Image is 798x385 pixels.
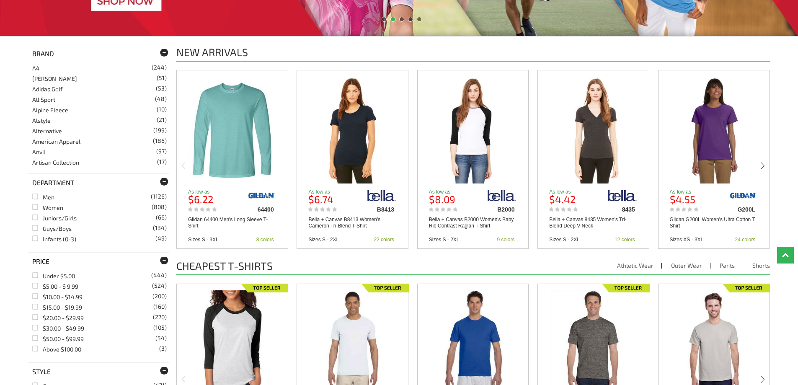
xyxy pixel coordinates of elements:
span: (105) [153,325,167,331]
a: Infants (0-3)(49) [32,235,76,243]
b: $6.22 [188,193,213,205]
a: Bella + Canvas B2000 Women's Baby Rib Contrast Raglan T-Shirt [418,77,529,184]
div: Sizes S - 2XL [549,237,580,242]
a: Alstyle(21) [32,117,51,124]
img: Gildan 64400 Men's Long Sleeve T-Shirt [189,77,275,183]
a: $15.00 - $19.99(160) [32,304,82,311]
span: (54) [155,335,167,341]
a: Alternative(199) [32,127,62,134]
img: Bella + Canvas B8413 Women's Cameron Tri-Blend T-Shirt [310,77,395,183]
a: $20.00 - $29.99(270) [32,314,84,321]
a: Gildan G200L Women's Ultra Cotton T Shirt [670,217,756,229]
div: 22 colors [374,237,394,242]
p: As low as [429,189,473,194]
img: Top Seller [241,284,288,292]
span: (444) [151,272,167,278]
a: Outer Wear [671,262,702,269]
b: $6.74 [308,193,333,205]
div: 24 colors [735,237,756,242]
div: B8413 [352,207,394,212]
span: (270) [153,314,167,320]
div: 64400 [232,207,274,212]
div: 9 colors [497,237,514,242]
div: Department [28,173,169,191]
div: prev [181,161,186,171]
span: (186) [153,138,167,144]
a: Athletic Wear [617,262,653,269]
span: (808) [152,204,167,210]
a: Alpine Fleece(10) [32,106,68,114]
a: Bella + Canvas B8413 Women's Cameron Tri-Blend T-Shirt [308,217,394,229]
a: Bella + Canvas B8413 Women's Cameron Tri-Blend T-Shirt [297,77,408,184]
span: (53) [156,85,167,91]
span: (49) [155,235,167,241]
span: (244) [152,65,167,70]
span: (524) [152,283,167,289]
a: Above $100.00(3) [32,346,81,353]
span: (199) [153,127,167,133]
a: $5.00 - $ 9.99(524) [32,283,78,290]
div: 8 colors [256,237,274,242]
a: Juniors/Girls(66) [32,214,77,222]
a: Adidas Golf(53) [32,85,62,93]
img: Top Seller [602,284,649,292]
p: As low as [670,189,714,194]
span: (3) [159,346,167,351]
span: (1126) [151,194,167,199]
span: (51) [157,75,167,81]
span: (48) [155,96,167,102]
p: As low as [188,189,232,194]
div: Brand [28,45,169,62]
a: Bella + Canvas 8435 Women's Tri-Blend Deep V-Neck [549,217,635,229]
a: Shorts [752,262,770,269]
a: $10.00 - $14.99(200) [32,293,83,300]
a: Anvil(97) [32,148,45,155]
b: $4.55 [670,193,695,205]
div: next [760,375,766,384]
a: Gildan 64400 Men's Long Sleeve T-Shirt [177,77,288,184]
a: $50.00 - $99.99(54) [32,335,84,342]
div: 12 colors [615,237,635,242]
img: Gildan [728,189,758,202]
a: American Apparel(186) [32,138,80,145]
img: Gildan G200L Women's Ultra Cotton T Shirt [671,77,757,183]
div: G200L [713,207,755,212]
img: Bella + Canvas 8435 Women's Tri-Blend Deep V-Neck [551,77,636,183]
a: A4(244) [32,65,40,72]
img: Bella + Canvas [487,189,517,202]
a: Women(808) [32,204,63,211]
a: Artisan Collection(17) [32,159,79,166]
a: $30.00 - $49.99(105) [32,325,84,332]
a: Gildan 64400 Men's Long Sleeve T-Shirt [188,217,274,229]
span: (97) [156,148,167,154]
a: Pants [720,262,735,269]
h2: Cheapest T-Shirts [176,261,273,271]
img: Top Seller [723,284,770,292]
span: (21) [157,117,167,123]
span: (17) [157,159,167,165]
span: (66) [156,214,167,220]
div: 8435 [593,207,635,212]
img: Bella + Canvas [607,189,637,202]
p: As low as [308,189,353,194]
img: Bella + Canvas [367,189,397,202]
a: Top [777,247,794,264]
b: $8.09 [429,193,455,205]
span: (10) [157,106,167,112]
span: (200) [152,293,167,299]
div: Sizes S - 2XL [308,237,339,242]
div: Price [28,252,169,270]
a: Bella + Canvas 8435 Women's Tri-Blend Deep V-Neck [538,77,649,184]
a: Under $5.00(444) [32,272,75,279]
p: As low as [549,189,594,194]
div: Sizes XS - 3XL [670,237,704,242]
a: [PERSON_NAME](51) [32,75,77,82]
h1: New Arrivals [176,47,248,57]
a: Men(1126) [32,194,54,201]
span: (134) [153,225,167,231]
div: prev [181,375,186,384]
div: Sizes S - 2XL [429,237,460,242]
div: B2000 [472,207,514,212]
a: All Sport(48) [32,96,55,103]
span: (160) [153,304,167,310]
